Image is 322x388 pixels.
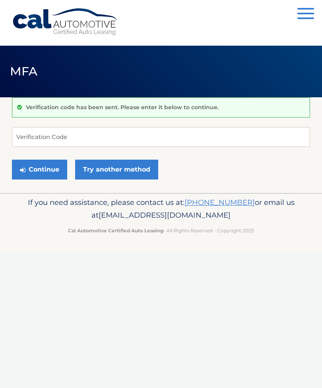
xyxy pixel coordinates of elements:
p: Verification code has been sent. Please enter it below to continue. [26,104,219,111]
a: [PHONE_NUMBER] [184,198,255,207]
span: [EMAIL_ADDRESS][DOMAIN_NAME] [99,210,231,220]
a: Cal Automotive [12,8,119,36]
a: Try another method [75,160,158,180]
p: - All Rights Reserved - Copyright 2025 [12,226,310,235]
button: Menu [297,8,314,21]
span: MFA [10,64,38,79]
p: If you need assistance, please contact us at: or email us at [12,196,310,222]
input: Verification Code [12,127,310,147]
strong: Cal Automotive Certified Auto Leasing [68,228,163,234]
button: Continue [12,160,67,180]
